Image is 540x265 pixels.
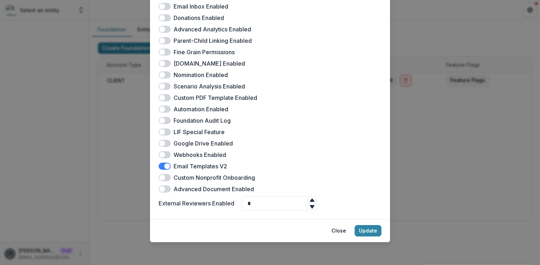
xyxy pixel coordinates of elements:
label: Google Drive Enabled [174,139,233,148]
label: Advanced Analytics Enabled [174,25,251,34]
button: Close [327,225,350,236]
label: Email Inbox Enabled [174,2,228,11]
label: Custom PDF Template Enabled [174,93,257,102]
label: Custom Nonprofit Onboarding [174,173,255,182]
label: Fine Grain Permissions [174,48,235,56]
label: Foundation Audit Log [174,116,231,125]
label: Email Templates V2 [174,162,227,170]
label: Donations Enabled [174,14,224,22]
label: Automation Enabled [174,105,228,113]
button: Update [355,225,381,236]
label: Parent-Child Linking Enabled [174,36,252,45]
label: LIF Special Feature [174,128,225,136]
label: [DOMAIN_NAME] Enabled [174,59,245,68]
label: External Reviewers Enabled [159,199,234,208]
label: Scenario Analysis Enabled [174,82,245,91]
label: Webhooks Enabled [174,151,226,159]
label: Nomination Enabled [174,71,228,79]
label: Advanced Document Enabled [174,185,254,193]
